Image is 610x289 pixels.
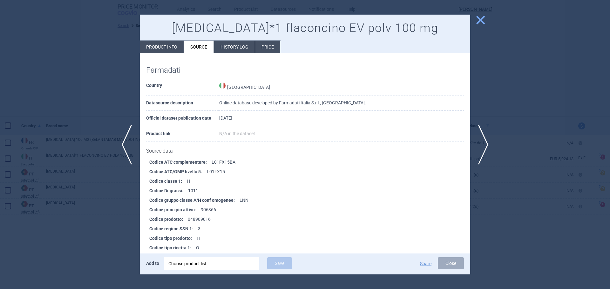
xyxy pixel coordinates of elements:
li: L01FX15BA [149,157,470,167]
li: H [149,233,470,243]
li: [DATE] [149,253,470,262]
li: LNN [149,195,470,205]
th: Official dataset publication date [146,111,219,126]
li: Product info [140,41,184,53]
li: Source [184,41,214,53]
strong: Data Autorizzazione : [149,253,196,262]
li: 3 [149,224,470,233]
img: Italy [219,82,226,89]
div: Choose product list [168,257,255,270]
p: Add to [146,257,159,269]
li: 048909016 [149,214,470,224]
li: H [149,176,470,186]
strong: Codice ATC complementare : [149,157,212,167]
li: L01FX15 [149,167,470,176]
strong: Codice prodotto : [149,214,188,224]
td: [GEOGRAPHIC_DATA] [219,78,464,95]
strong: Codice tipo ricetta 1 : [149,243,196,253]
strong: Codice classe 1 : [149,176,187,186]
strong: Codice tipo prodotto : [149,233,197,243]
strong: Codice Degrassi : [149,186,188,195]
th: Datasource description [146,95,219,111]
th: Country [146,78,219,95]
strong: Codice principio attivo : [149,205,201,214]
span: N/A in the dataset [219,131,255,136]
li: 1011 [149,186,470,195]
h1: [MEDICAL_DATA]*1 flaconcino EV polv 100 mg [146,21,464,36]
td: Online database developed by Farmadati Italia S.r.l., [GEOGRAPHIC_DATA]. [219,95,464,111]
button: Close [438,257,464,269]
td: [DATE] [219,111,464,126]
strong: Codice ATC/GMP livello 5 : [149,167,207,176]
strong: Codice regime SSN 1 : [149,224,198,233]
button: Share [420,261,431,266]
h1: Source data [146,148,464,154]
li: History log [214,41,255,53]
h1: Farmadati [146,66,464,75]
button: Save [267,257,292,269]
th: Product link [146,126,219,142]
strong: Codice gruppo classe A/H conf omogenee : [149,195,240,205]
li: O [149,243,470,253]
div: Choose product list [164,257,259,270]
li: 906366 [149,205,470,214]
li: Price [255,41,280,53]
